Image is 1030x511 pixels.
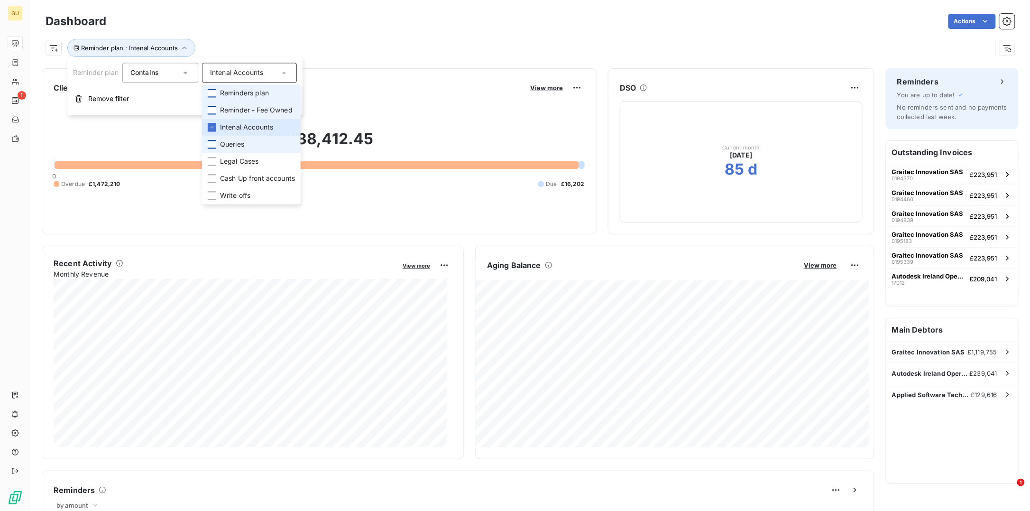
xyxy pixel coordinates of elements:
[725,160,744,179] h2: 85
[61,180,85,188] span: Overdue
[54,258,112,269] h6: Recent Activity
[220,191,251,200] span: Write offs
[897,103,1007,121] span: No reminders sent and no payments collected last week.
[403,262,430,269] span: View more
[886,185,1018,205] button: Graitec Innovation SAS0194460£223,951
[804,261,837,269] span: View more
[970,254,997,262] span: £223,951
[948,14,996,29] button: Actions
[730,150,753,160] span: [DATE]
[892,259,914,265] span: 0195339
[220,157,259,166] span: Legal Cases
[897,76,938,87] h6: Reminders
[56,502,88,509] span: by amount
[54,130,585,158] h2: £1,488,412.45
[892,168,964,176] span: Graitec Innovation SAS
[8,490,23,505] img: Logo LeanPay
[530,84,563,92] span: View more
[970,275,997,283] span: £209,041
[892,238,912,244] span: 0195183
[210,68,263,77] span: Intenal Accounts
[220,88,269,98] span: Reminders plan
[400,261,433,269] button: View more
[220,122,273,132] span: Intenal Accounts
[892,217,914,223] span: 0194839
[73,68,119,76] span: Reminder plan
[67,88,303,109] button: Remove filter
[487,260,541,271] h6: Aging Balance
[968,348,998,356] span: £1,119,755
[620,82,636,93] h6: DSO
[1017,479,1025,486] span: 1
[970,233,997,241] span: £223,951
[8,93,22,108] a: 1
[886,205,1018,226] button: Graitec Innovation SAS0194839£223,951
[54,269,396,279] span: Monthly Revenue
[220,174,295,183] span: Cash Up front accounts
[81,44,178,52] span: Reminder plan : Intenal Accounts
[892,176,913,181] span: 0194370
[892,251,964,259] span: Graitec Innovation SAS
[546,180,557,188] span: Due
[46,13,106,30] h3: Dashboard
[748,160,758,179] h2: d
[886,226,1018,247] button: Graitec Innovation SAS0195183£223,951
[220,139,244,149] span: Queries
[971,391,997,399] span: £129,616
[8,6,23,21] div: GU
[886,318,1018,341] h6: Main Debtors
[67,39,195,57] button: Reminder plan : Intenal Accounts
[54,82,156,93] h6: Client Outstanding Balance
[892,348,965,356] span: Graitec Innovation SAS
[892,196,914,202] span: 0194460
[892,210,964,217] span: Graitec Innovation SAS
[892,391,971,399] span: Applied Software Technology, LLC
[970,213,997,220] span: £223,951
[892,370,970,377] span: Autodesk Ireland Operations [GEOGRAPHIC_DATA]
[88,94,129,103] span: Remove filter
[892,189,964,196] span: Graitec Innovation SAS
[886,247,1018,268] button: Graitec Innovation SAS0195339£223,951
[998,479,1021,502] iframe: Intercom live chat
[220,105,293,115] span: Reminder - Fee Owned
[54,484,95,496] h6: Reminders
[970,370,997,377] span: £239,041
[897,91,955,99] span: You are up to date!
[561,180,585,188] span: £16,202
[52,172,56,180] span: 0
[527,84,566,92] button: View more
[130,68,159,76] span: Contains
[18,91,26,100] span: 1
[892,231,964,238] span: Graitec Innovation SAS
[886,268,1018,289] button: Autodesk Ireland Operations [GEOGRAPHIC_DATA]17012£209,041
[801,261,840,269] button: View more
[970,171,997,178] span: £223,951
[892,280,905,286] span: 17012
[970,192,997,199] span: £223,951
[722,145,760,150] span: Current month
[892,272,966,280] span: Autodesk Ireland Operations [GEOGRAPHIC_DATA]
[886,164,1018,185] button: Graitec Innovation SAS0194370£223,951
[89,180,120,188] span: £1,472,210
[886,141,1018,164] h6: Outstanding Invoices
